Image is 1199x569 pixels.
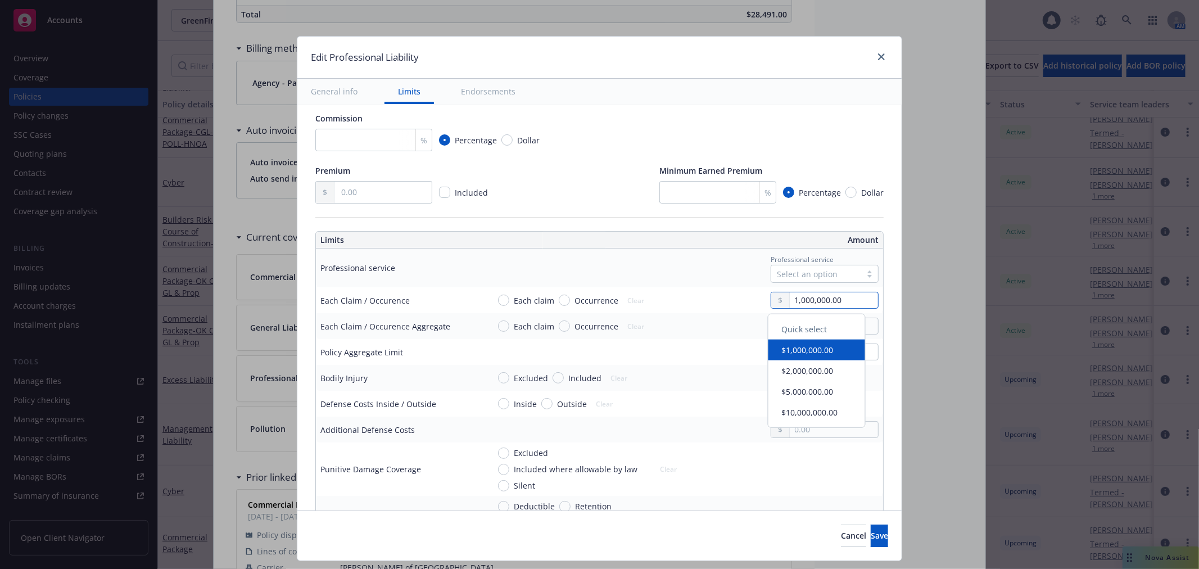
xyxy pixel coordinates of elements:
[557,398,587,410] span: Outside
[514,295,554,306] span: Each claim
[783,187,794,198] input: Percentage
[514,500,555,512] span: Deductible
[514,447,548,459] span: Excluded
[559,295,570,306] input: Occurrence
[320,295,410,306] div: Each Claim / Occurence
[790,292,878,308] input: 0.00
[447,79,529,104] button: Endorsements
[320,372,368,384] div: Bodily Injury
[553,372,564,383] input: Included
[514,320,554,332] span: Each claim
[568,372,601,384] span: Included
[764,187,771,198] span: %
[315,165,350,176] span: Premium
[799,187,841,198] span: Percentage
[320,262,395,274] div: Professional service
[541,398,553,409] input: Outside
[768,319,865,340] div: Quick select
[498,398,509,409] input: Inside
[559,320,570,332] input: Occurrence
[559,501,571,512] input: Retention
[320,424,415,436] div: Additional Defense Costs
[320,509,382,521] div: Deductible Type
[574,320,618,332] span: Occurrence
[768,360,865,381] button: $2,000,000.00
[501,134,513,146] input: Dollar
[768,381,865,402] button: $5,000,000.00
[575,500,612,512] span: Retention
[574,295,618,306] span: Occurrence
[768,340,865,360] button: $1,000,000.00
[320,320,450,332] div: Each Claim / Occurence Aggregate
[334,182,432,203] input: 0.00
[514,463,637,475] span: Included where allowable by law
[498,448,509,459] input: Excluded
[320,398,436,410] div: Defense Costs Inside / Outside
[320,346,403,358] div: Policy Aggregate Limit
[771,255,834,264] span: Professional service
[455,134,497,146] span: Percentage
[315,113,363,124] span: Commission
[498,320,509,332] input: Each claim
[514,398,537,410] span: Inside
[420,134,427,146] span: %
[605,232,883,249] th: Amount
[439,134,450,146] input: Percentage
[514,480,535,491] span: Silent
[297,79,371,104] button: General info
[311,50,419,65] h1: Edit Professional Liability
[514,372,548,384] span: Excluded
[320,463,421,475] div: Punitive Damage Coverage
[498,372,509,383] input: Excluded
[790,422,878,437] input: 0.00
[498,480,509,491] input: Silent
[384,79,434,104] button: Limits
[659,165,762,176] span: Minimum Earned Premium
[517,134,540,146] span: Dollar
[498,501,509,512] input: Deductible
[455,187,488,198] span: Included
[498,295,509,306] input: Each claim
[316,232,543,249] th: Limits
[498,464,509,475] input: Included where allowable by law
[777,268,856,280] div: Select an option
[768,402,865,423] button: $10,000,000.00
